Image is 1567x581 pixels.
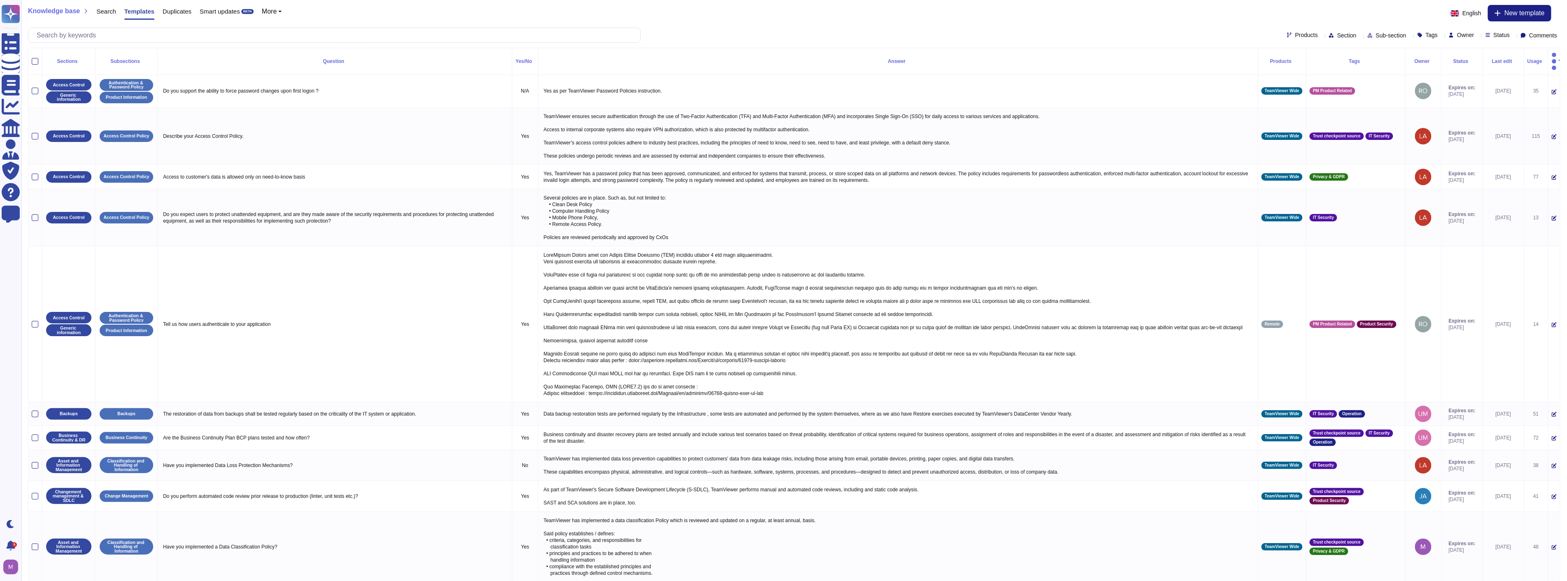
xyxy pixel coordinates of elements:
[1265,436,1299,440] span: TeamViewer Wide
[241,9,253,14] div: BETA
[2,558,24,576] button: user
[1527,411,1545,417] div: 51
[1409,59,1438,64] div: Owner
[1313,440,1332,444] span: Operation
[1313,322,1352,326] span: PM Product Related
[1486,174,1520,180] div: [DATE]
[49,490,89,503] p: Changement management & SDLC
[103,314,150,322] p: Authentication & Password Policy
[542,168,1254,186] p: Yes, TeamViewer has a password policy that has been approved, communicated, and enforced for syst...
[1449,407,1476,414] span: Expires on:
[1529,33,1557,38] span: Comments
[1415,169,1432,185] img: user
[1265,89,1299,93] span: TeamViewer Wide
[49,433,89,442] p: Business Continuity & DR
[3,560,18,574] img: user
[1313,490,1361,494] span: Trust checkpoint source
[1486,462,1520,469] div: [DATE]
[542,86,1254,96] p: Yes as per TeamViewer Password Policies instruction.
[516,493,535,500] p: Yes
[161,460,509,471] p: Have you implemented Data Loss Protection Mechanisms?
[1457,32,1474,38] span: Owner
[53,316,84,320] p: Access Control
[1449,130,1476,136] span: Expires on:
[53,215,84,220] p: Access Control
[161,541,509,552] p: Have you implemented a Data Classification Policy?
[1369,431,1390,435] span: IT Security
[542,409,1254,419] p: Data backup restoration tests are performed regularly by the Infrastructure , some tests are auto...
[1313,89,1352,93] span: PM Product Related
[1527,321,1545,328] div: 14
[103,540,150,553] p: Classification and Handling of Information
[1313,431,1361,435] span: Trust checkpoint source
[1313,549,1345,553] span: Privacy & GDPR
[106,95,147,100] p: Product Information
[1426,32,1438,38] span: Tags
[1449,540,1476,547] span: Expires on:
[1415,209,1432,226] img: user
[1451,10,1459,16] img: en
[1449,177,1476,184] span: [DATE]
[200,8,240,14] span: Smart updates
[33,28,640,42] input: Search by keywords
[1494,32,1510,38] span: Status
[161,131,509,142] p: Describe your Access Control Policy.
[516,133,535,139] p: Yes
[105,494,148,498] p: Change Management
[1449,547,1476,553] span: [DATE]
[542,250,1254,399] p: LoreMipsum Dolors amet con Adipis Elitse Doeiusmo (TEM) incididu utlabor 4 etd magn aliquaenimadm...
[1486,493,1520,500] div: [DATE]
[117,411,135,416] p: Backups
[161,491,509,502] p: Do you perform automated code review prior release to production (linter, unit tests etc.)?
[161,172,509,182] p: Access to customer's data is allowed only on need-to-know basis
[1445,59,1479,64] div: Status
[1337,33,1357,38] span: Section
[1449,324,1476,331] span: [DATE]
[1415,128,1432,144] img: user
[161,59,509,64] div: Question
[1486,214,1520,221] div: [DATE]
[542,515,1254,579] p: TeamViewer has implemented a data classification Policy which is reviewed and updated on a regula...
[99,59,154,64] div: Subsections
[161,209,509,226] p: Do you expect users to protect unattended equipment, and are they made aware of the security requ...
[1265,412,1299,416] span: TeamViewer Wide
[1265,134,1299,138] span: TeamViewer Wide
[53,174,84,179] p: Access Control
[542,484,1254,508] p: As part of TeamViewer's Secure Software Development Lifecycle (S-SDLC), TeamViewer performs manua...
[104,174,149,179] p: Access Control Policy
[96,8,116,14] span: Search
[542,453,1254,477] p: TeamViewer has implemented data loss prevention capabilities to protect customers' data from data...
[1527,435,1545,441] div: 72
[1486,321,1520,328] div: [DATE]
[53,83,84,87] p: Access Control
[1449,84,1476,91] span: Expires on:
[1415,316,1432,332] img: user
[1449,414,1476,421] span: [DATE]
[1310,59,1402,64] div: Tags
[1504,10,1545,16] span: New template
[1449,136,1476,143] span: [DATE]
[161,432,509,443] p: Are the Business Continuity Plan BCP plans tested and how often?
[1369,134,1390,138] span: IT Security
[1342,412,1361,416] span: Operation
[1313,540,1361,544] span: Trust checkpoint source
[1527,493,1545,500] div: 41
[1295,32,1318,38] span: Products
[1449,490,1476,496] span: Expires on:
[49,540,89,553] p: Asset and Information Management
[1449,218,1476,224] span: [DATE]
[1527,462,1545,469] div: 38
[1449,211,1476,218] span: Expires on:
[45,59,92,64] div: Sections
[1486,544,1520,550] div: [DATE]
[1449,170,1476,177] span: Expires on:
[49,326,89,335] p: Generic information
[1449,438,1476,444] span: [DATE]
[516,174,535,180] p: Yes
[542,193,1254,243] p: Several policies are in place. Such as, but not limited to: • Clean Desk Policy • Computer Handli...
[1313,499,1346,503] span: Product Security
[1376,33,1406,38] span: Sub-section
[12,542,17,547] div: 5
[262,8,282,15] button: More
[1360,322,1393,326] span: Product Security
